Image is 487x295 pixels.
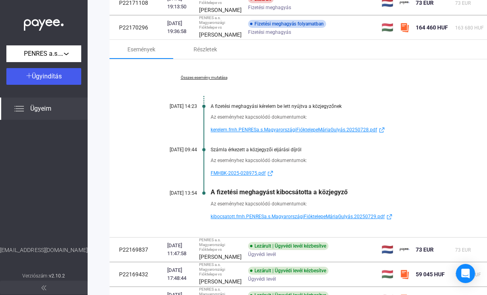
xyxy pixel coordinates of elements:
[30,104,51,113] span: Ügyeim
[211,125,377,135] span: kerelem.fmh.PENRESa.s.MagyarországiFióktelepeMáriaGulyás.20250728.pdf
[127,45,155,54] div: Események
[248,274,276,284] span: Ügyvédi levél
[248,27,291,37] span: Fizetési meghagyás
[110,262,164,287] td: P22169432
[211,104,481,109] div: A fizetési meghagyási kérelem be lett nyújtva a közjegyzőnek
[416,24,448,31] span: 164 460 HUF
[248,242,329,250] div: Lezárult | Ügyvédi levél kézbesítve
[24,49,64,59] span: PENRES a.s. Magyarországi Fióktelepe
[24,15,64,31] img: white-payee-white-dot.svg
[455,272,481,277] span: 58 445 HUF
[167,242,193,258] div: [DATE] 11:47:58
[211,168,266,178] span: FMHBK-2025-028975.pdf
[199,7,242,13] strong: [PERSON_NAME]
[6,45,81,62] button: PENRES a.s. Magyarországi Fióktelepe
[400,270,409,279] img: szamlazzhu-mini
[378,16,397,40] td: 🇭🇺
[416,246,434,253] span: 73 EUR
[455,25,484,31] span: 163 680 HUF
[6,68,81,85] button: Ügyindítás
[167,20,193,35] div: [DATE] 19:36:58
[41,285,46,290] img: arrow-double-left-grey.svg
[110,16,164,40] td: P22170296
[199,16,242,30] div: PENRES a.s. Magyarországi Fióktelepe vs
[248,267,329,275] div: Lezárult | Ügyvédi levél kézbesítve
[455,247,471,253] span: 73 EUR
[211,147,481,152] div: Számla érkezett a közjegyzői eljárási díjról
[378,262,397,287] td: 🇭🇺
[14,104,24,113] img: list.svg
[211,125,481,135] a: kerelem.fmh.PENRESa.s.MagyarországiFióktelepeMáriaGulyás.20250728.pdfexternal-link-blue
[385,214,394,220] img: external-link-blue
[248,20,326,28] div: Fizetési meghagyás folyamatban
[211,200,481,208] div: Az eseményhez kapcsolódó dokumentumok:
[211,212,385,221] span: kibocsatott.fmh.PENRESa.s.MagyarországiFióktelepeMáriaGulyás.20250729.pdf
[149,104,197,109] div: [DATE] 14:23
[167,266,193,282] div: [DATE] 17:48:44
[199,278,242,285] strong: [PERSON_NAME]
[149,190,197,196] div: [DATE] 13:54
[194,45,217,54] div: Részletek
[400,23,409,32] img: szamlazzhu-mini
[211,188,481,196] div: A fizetési meghagyást kibocsátotta a közjegyző
[455,0,471,6] span: 73 EUR
[248,3,291,12] span: Fizetési meghagyás
[199,262,242,277] div: PENRES a.s. Magyarországi Fióktelepe vs
[211,113,481,121] div: Az eseményhez kapcsolódó dokumentumok:
[248,250,276,259] span: Ügyvédi levél
[211,168,481,178] a: FMHBK-2025-028975.pdfexternal-link-blue
[149,147,197,152] div: [DATE] 09:44
[199,31,242,38] strong: [PERSON_NAME]
[26,73,32,78] img: plus-white.svg
[110,238,164,262] td: P22169837
[49,273,65,279] strong: v2.10.2
[149,75,258,80] a: Összes esemény mutatása
[377,127,387,133] img: external-link-blue
[32,72,62,80] span: Ügyindítás
[456,264,475,283] div: Open Intercom Messenger
[211,212,481,221] a: kibocsatott.fmh.PENRESa.s.MagyarországiFióktelepeMáriaGulyás.20250729.pdfexternal-link-blue
[199,238,242,252] div: PENRES a.s. Magyarországi Fióktelepe vs
[211,156,481,164] div: Az eseményhez kapcsolódó dokumentumok:
[199,254,242,260] strong: [PERSON_NAME]
[266,170,275,176] img: external-link-blue
[378,238,397,262] td: 🇳🇱
[416,271,445,277] span: 59 045 HUF
[400,245,409,254] img: payee-logo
